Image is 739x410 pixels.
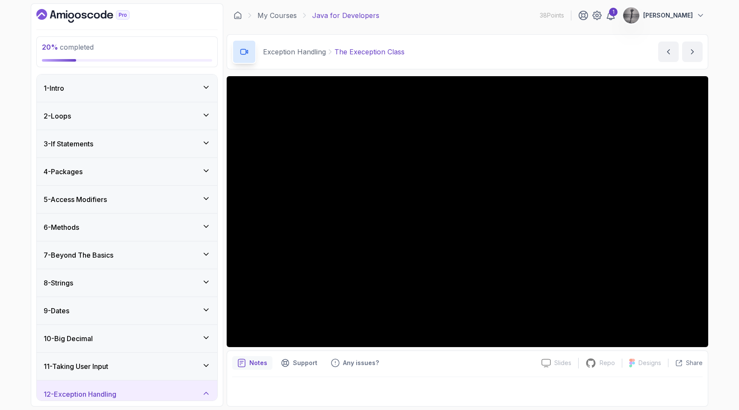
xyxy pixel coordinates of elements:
button: 7-Beyond The Basics [37,241,217,269]
p: Share [686,359,703,367]
h3: 1 - Intro [44,83,64,93]
p: Any issues? [343,359,379,367]
a: My Courses [257,10,297,21]
button: 4-Packages [37,158,217,185]
h3: 6 - Methods [44,222,79,232]
button: 12-Exception Handling [37,380,217,408]
a: Dashboard [36,9,149,23]
a: 1 [606,10,616,21]
p: Java for Developers [312,10,379,21]
span: 20 % [42,43,58,51]
button: Support button [276,356,322,370]
h3: 4 - Packages [44,166,83,177]
p: Repo [600,359,615,367]
button: 8-Strings [37,269,217,297]
button: 5-Access Modifiers [37,186,217,213]
button: Feedback button [326,356,384,370]
button: next content [682,42,703,62]
p: Slides [554,359,571,367]
h3: 2 - Loops [44,111,71,121]
button: 6-Methods [37,214,217,241]
h3: 12 - Exception Handling [44,389,116,399]
h3: 5 - Access Modifiers [44,194,107,205]
button: 11-Taking User Input [37,353,217,380]
h3: 3 - If Statements [44,139,93,149]
div: 1 [609,8,618,16]
a: Dashboard [234,11,242,20]
button: 3-If Statements [37,130,217,157]
p: [PERSON_NAME] [643,11,693,20]
button: previous content [658,42,679,62]
iframe: 6 - The Exeception Class [227,76,708,347]
button: 2-Loops [37,102,217,130]
p: Exception Handling [263,47,326,57]
p: Designs [638,359,661,367]
button: Share [668,359,703,367]
img: user profile image [623,7,639,24]
p: Support [293,359,317,367]
span: completed [42,43,94,51]
h3: 8 - Strings [44,278,73,288]
button: 9-Dates [37,297,217,324]
button: user profile image[PERSON_NAME] [623,7,705,24]
h3: 9 - Dates [44,306,69,316]
p: Notes [249,359,267,367]
button: notes button [232,356,272,370]
button: 10-Big Decimal [37,325,217,352]
h3: 7 - Beyond The Basics [44,250,113,260]
h3: 11 - Taking User Input [44,361,108,371]
p: 38 Points [540,11,564,20]
p: The Exeception Class [334,47,405,57]
h3: 10 - Big Decimal [44,333,93,344]
button: 1-Intro [37,74,217,102]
